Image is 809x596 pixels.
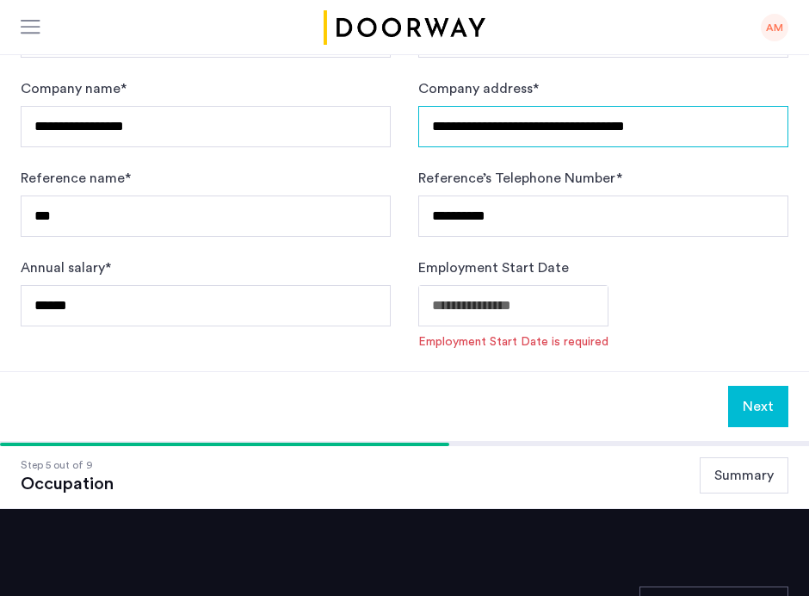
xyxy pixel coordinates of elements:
button: Summary [700,457,788,494]
img: logo [320,10,489,45]
label: Company name * [21,78,127,99]
a: Cazamio logo [320,10,489,45]
div: Occupation [21,474,114,494]
div: AM [761,14,788,41]
label: Company address * [418,78,539,99]
label: Reference name * [21,168,131,189]
div: Step 5 out of 9 [21,456,114,474]
label: Employment Start Date [418,258,569,278]
label: Annual salary * [21,258,111,278]
input: Employment Start Date [418,285,608,326]
span: Employment Start Date is required [418,333,608,351]
label: Reference’s Telephone Number * [418,168,622,189]
button: Next [728,386,788,427]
